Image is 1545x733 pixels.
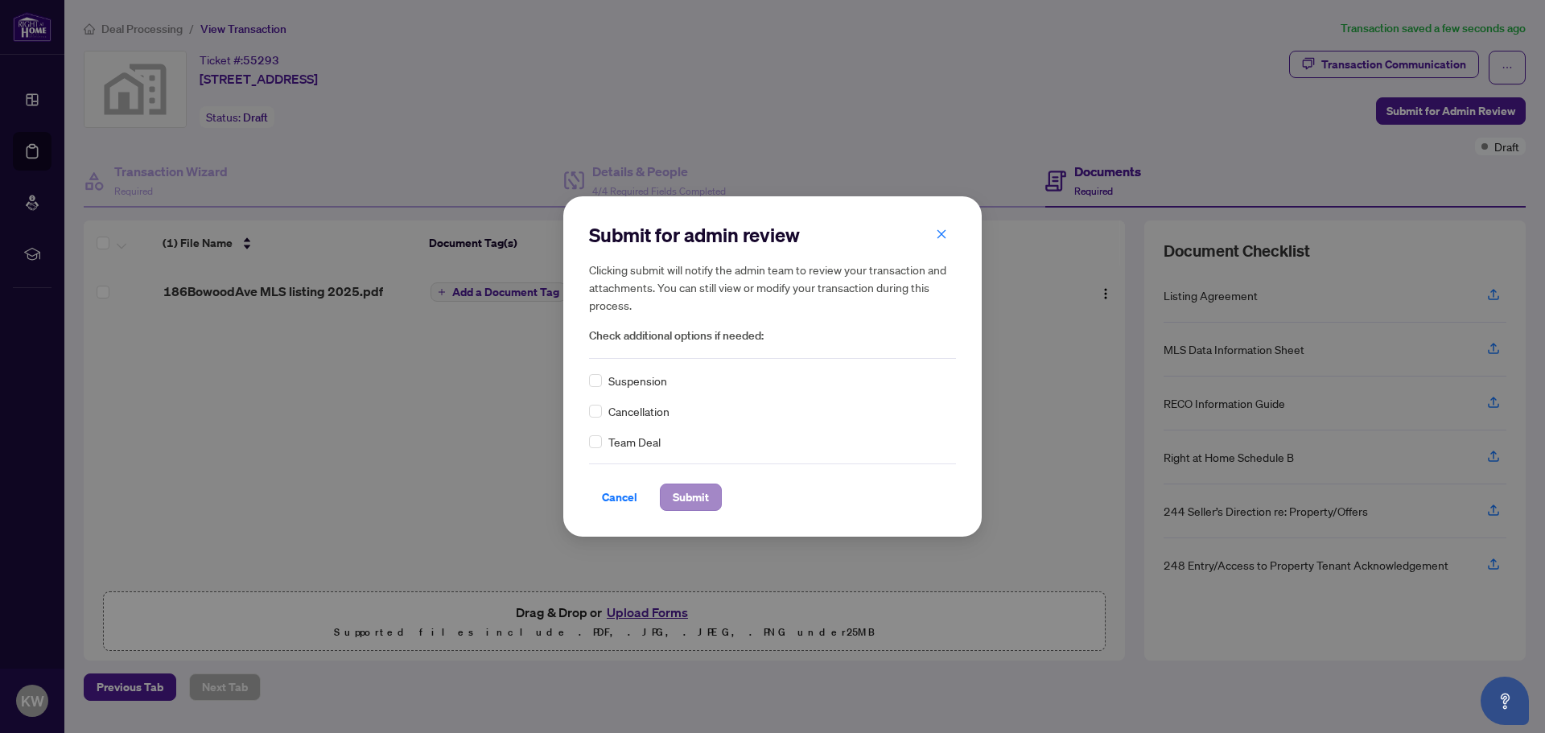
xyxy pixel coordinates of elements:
button: Cancel [589,484,650,511]
span: Check additional options if needed: [589,327,956,345]
button: Submit [660,484,722,511]
span: Team Deal [608,433,661,451]
span: Submit [673,484,709,510]
h5: Clicking submit will notify the admin team to review your transaction and attachments. You can st... [589,261,956,314]
span: Cancellation [608,402,669,420]
span: close [936,229,947,240]
span: Suspension [608,372,667,389]
span: Cancel [602,484,637,510]
button: Open asap [1481,677,1529,725]
h2: Submit for admin review [589,222,956,248]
